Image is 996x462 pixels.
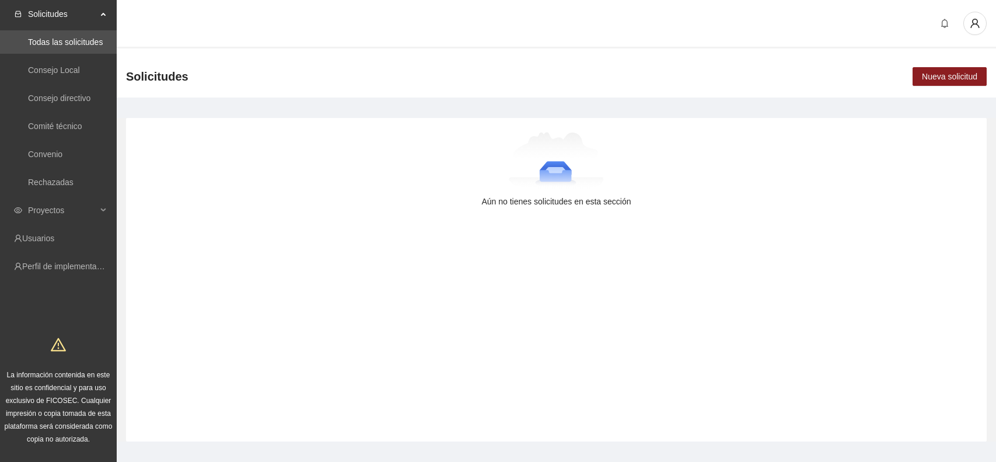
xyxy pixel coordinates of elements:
[913,67,987,86] button: Nueva solicitud
[5,371,113,443] span: La información contenida en este sitio es confidencial y para uso exclusivo de FICOSEC. Cualquier...
[14,206,22,214] span: eye
[936,19,953,28] span: bell
[935,14,954,33] button: bell
[922,70,977,83] span: Nueva solicitud
[964,18,986,29] span: user
[28,93,90,103] a: Consejo directivo
[28,65,80,75] a: Consejo Local
[28,178,74,187] a: Rechazadas
[126,67,188,86] span: Solicitudes
[51,337,66,352] span: warning
[28,2,97,26] span: Solicitudes
[28,150,62,159] a: Convenio
[22,234,54,243] a: Usuarios
[28,121,82,131] a: Comité técnico
[22,262,113,271] a: Perfil de implementadora
[28,37,103,47] a: Todas las solicitudes
[28,199,97,222] span: Proyectos
[145,195,968,208] div: Aún no tienes solicitudes en esta sección
[509,132,604,190] img: Aún no tienes solicitudes en esta sección
[963,12,987,35] button: user
[14,10,22,18] span: inbox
